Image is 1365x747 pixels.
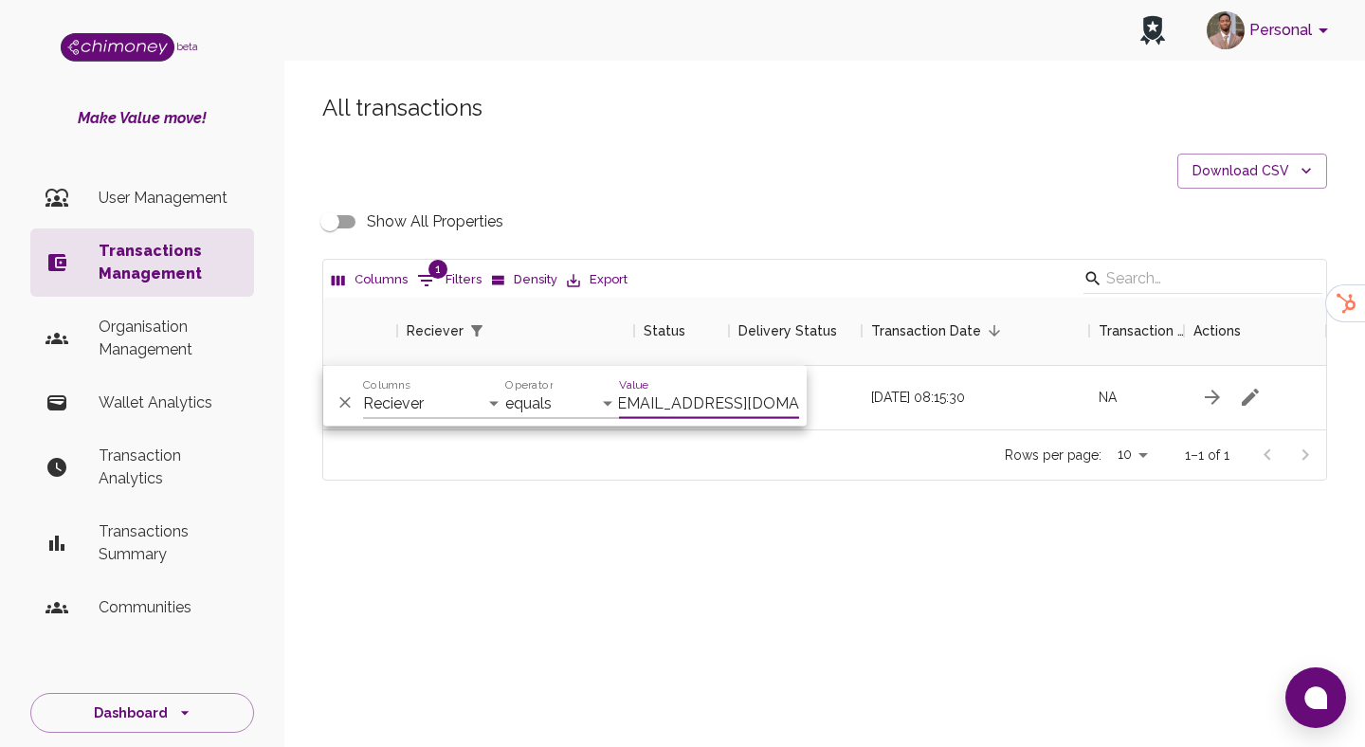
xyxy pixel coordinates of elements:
[1199,6,1342,55] button: account of current user
[729,297,862,365] div: Delivery Status
[327,265,412,295] button: Select columns
[331,389,359,417] button: Delete
[464,318,490,344] div: 1 active filter
[738,297,837,365] div: Delivery Status
[1184,297,1326,365] div: Actions
[1089,297,1184,365] div: Transaction payment Method
[407,297,464,365] div: Reciever
[862,297,1089,365] div: Transaction Date
[99,240,239,285] p: Transactions Management
[322,93,1327,123] h5: All transactions
[99,596,239,619] p: Communities
[428,260,447,279] span: 1
[871,297,981,365] div: Transaction Date
[562,265,632,295] button: Export
[1005,446,1101,465] p: Rows per page:
[99,445,239,490] p: Transaction Analytics
[619,389,799,419] input: Filter value
[30,693,254,734] button: Dashboard
[1106,264,1294,294] input: Search…
[176,41,198,52] span: beta
[634,297,729,365] div: Status
[99,316,239,361] p: Organisation Management
[1185,446,1229,465] p: 1–1 of 1
[1089,366,1184,429] div: NA
[464,318,490,344] button: Show filters
[490,318,517,344] button: Sort
[1177,154,1327,189] button: Download CSV
[1083,264,1322,298] div: Search
[94,297,397,365] div: Initiator
[644,297,685,365] div: Status
[1099,297,1184,365] div: Transaction payment Method
[99,392,239,414] p: Wallet Analytics
[99,187,239,210] p: User Management
[397,297,634,365] div: Reciever
[1109,441,1155,468] div: 10
[1207,11,1245,49] img: avatar
[1285,667,1346,728] button: Open chat window
[505,376,553,392] label: Operator
[981,318,1008,344] button: Sort
[619,376,648,392] label: Value
[862,366,1089,429] div: [DATE] 08:15:30
[412,265,486,296] button: Show filters
[99,520,239,566] p: Transactions Summary
[486,265,562,295] button: Density
[1193,297,1241,365] div: Actions
[61,33,174,62] img: Logo
[367,210,503,233] span: Show All Properties
[363,376,410,392] label: Columns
